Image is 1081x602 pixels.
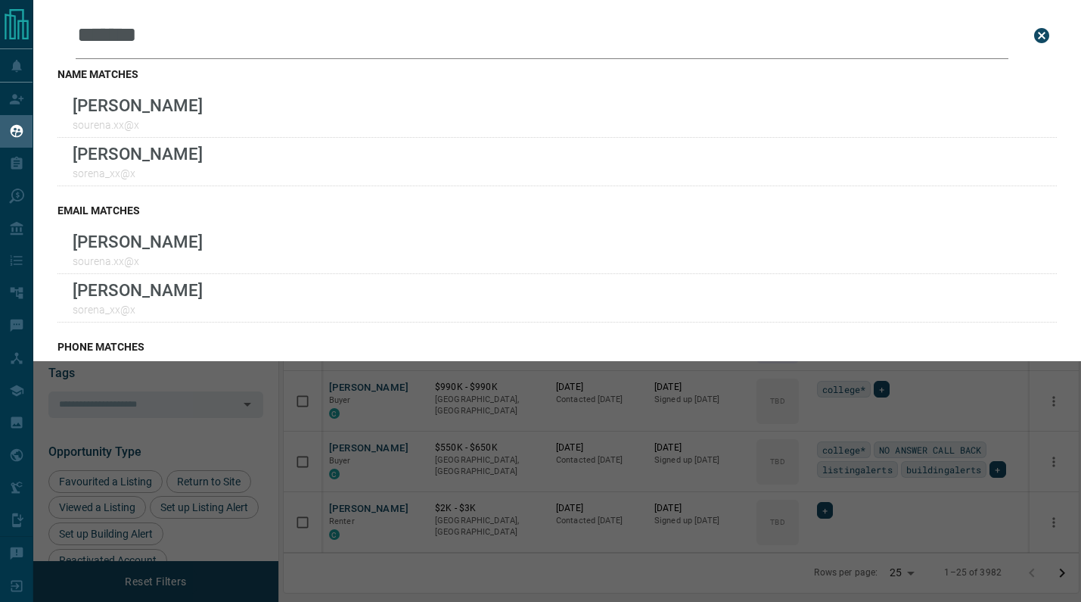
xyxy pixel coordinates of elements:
[1027,20,1057,51] button: close search bar
[57,341,1057,353] h3: phone matches
[73,255,203,267] p: sourena.xx@x
[73,119,203,131] p: sourena.xx@x
[73,232,203,251] p: [PERSON_NAME]
[57,68,1057,80] h3: name matches
[73,280,203,300] p: [PERSON_NAME]
[73,167,203,179] p: sorena_xx@x
[73,304,203,316] p: sorena_xx@x
[73,144,203,164] p: [PERSON_NAME]
[73,95,203,115] p: [PERSON_NAME]
[57,204,1057,217] h3: email matches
